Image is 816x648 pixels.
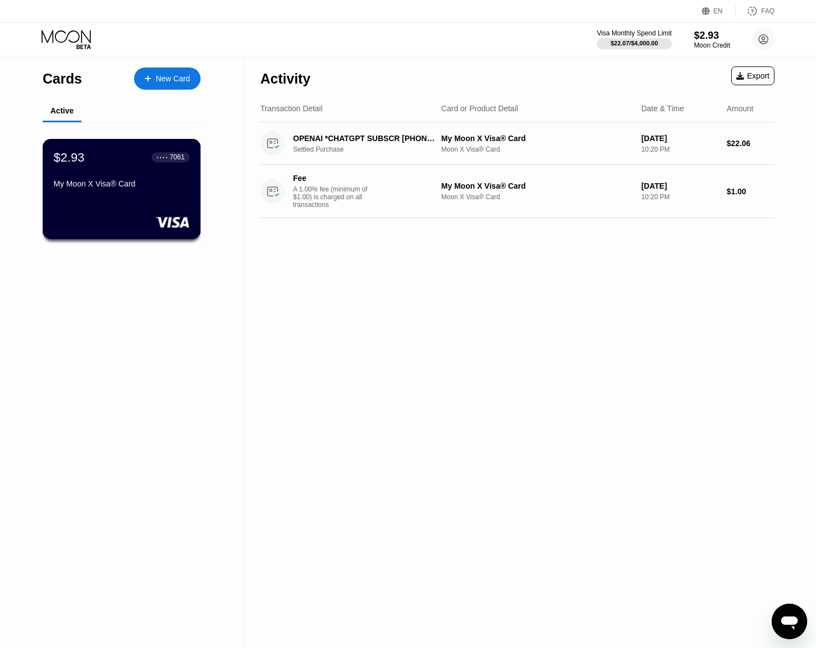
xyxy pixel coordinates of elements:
[54,150,85,164] div: $2.93
[772,604,807,639] iframe: Button to launch messaging window
[641,104,684,113] div: Date & Time
[731,66,774,85] div: Export
[293,134,437,143] div: OPENAI *CHATGPT SUBSCR [PHONE_NUMBER] IE
[736,6,774,17] div: FAQ
[736,71,769,80] div: Export
[134,68,201,90] div: New Card
[260,122,774,165] div: OPENAI *CHATGPT SUBSCR [PHONE_NUMBER] IESettled PurchaseMy Moon X Visa® CardMoon X Visa® Card[DAT...
[714,7,723,15] div: EN
[293,185,376,209] div: A 1.00% fee (minimum of $1.00) is charged on all transactions
[641,193,718,201] div: 10:20 PM
[43,71,82,87] div: Cards
[442,134,633,143] div: My Moon X Visa® Card
[442,104,519,113] div: Card or Product Detail
[156,74,190,84] div: New Card
[727,187,774,196] div: $1.00
[293,174,371,183] div: Fee
[694,30,730,49] div: $2.93Moon Credit
[597,29,671,49] div: Visa Monthly Spend Limit$22.07/$4,000.00
[442,182,633,190] div: My Moon X Visa® Card
[260,104,322,113] div: Transaction Detail
[641,182,718,190] div: [DATE]
[727,139,774,148] div: $22.06
[641,146,718,153] div: 10:20 PM
[442,146,633,153] div: Moon X Visa® Card
[54,179,189,188] div: My Moon X Visa® Card
[43,139,200,239] div: $2.93● ● ● ●7061My Moon X Visa® Card
[727,104,753,113] div: Amount
[442,193,633,201] div: Moon X Visa® Card
[761,7,774,15] div: FAQ
[610,40,658,46] div: $22.07 / $4,000.00
[694,30,730,42] div: $2.93
[260,165,774,218] div: FeeA 1.00% fee (minimum of $1.00) is charged on all transactionsMy Moon X Visa® CardMoon X Visa® ...
[260,71,310,87] div: Activity
[293,146,448,153] div: Settled Purchase
[170,153,184,161] div: 7061
[694,42,730,49] div: Moon Credit
[50,106,74,115] div: Active
[157,155,168,159] div: ● ● ● ●
[597,29,671,37] div: Visa Monthly Spend Limit
[641,134,718,143] div: [DATE]
[702,6,736,17] div: EN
